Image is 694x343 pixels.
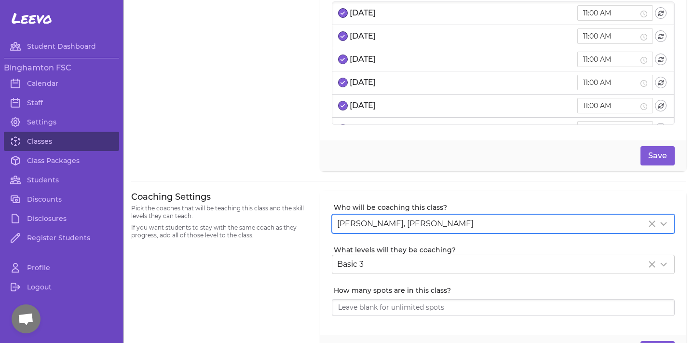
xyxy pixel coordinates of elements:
[350,123,376,135] p: [DATE]
[4,151,119,170] a: Class Packages
[4,62,119,74] h3: Binghamton FSC
[4,112,119,132] a: Settings
[640,146,675,165] button: Save
[338,124,348,134] button: select date
[131,224,309,239] p: If you want students to stay with the same coach as they progress, add all of those level to the ...
[338,78,348,87] button: select date
[338,55,348,64] button: select date
[334,286,675,295] label: How many spots are in this class?
[4,277,119,297] a: Logout
[4,132,119,151] a: Classes
[131,191,309,203] h3: Coaching Settings
[4,74,119,93] a: Calendar
[350,77,376,88] p: [DATE]
[4,190,119,209] a: Discounts
[583,100,639,111] input: 11:00 AM
[338,8,348,18] button: select date
[334,203,675,212] label: Who will be coaching this class?
[332,299,675,316] input: Leave blank for unlimited spots
[4,258,119,277] a: Profile
[338,101,348,110] button: select date
[583,8,639,18] input: 11:00 AM
[4,37,119,56] a: Student Dashboard
[131,205,309,220] p: Pick the coaches that will be teaching this class and the skill levels they can teach.
[350,7,376,19] p: [DATE]
[350,30,376,42] p: [DATE]
[583,123,639,134] input: 11:00 AM
[337,260,364,269] span: Basic 3
[337,219,474,228] span: [PERSON_NAME], [PERSON_NAME]
[646,218,658,230] button: Clear Selected
[583,31,639,41] input: 11:00 AM
[12,304,41,333] div: Open chat
[350,54,376,65] p: [DATE]
[583,77,639,88] input: 11:00 AM
[4,209,119,228] a: Disclosures
[334,245,675,255] label: What levels will they be coaching?
[350,100,376,111] p: [DATE]
[4,93,119,112] a: Staff
[583,54,639,65] input: 11:00 AM
[12,10,52,27] span: Leevo
[4,170,119,190] a: Students
[4,228,119,247] a: Register Students
[338,31,348,41] button: select date
[646,259,658,270] button: Clear Selected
